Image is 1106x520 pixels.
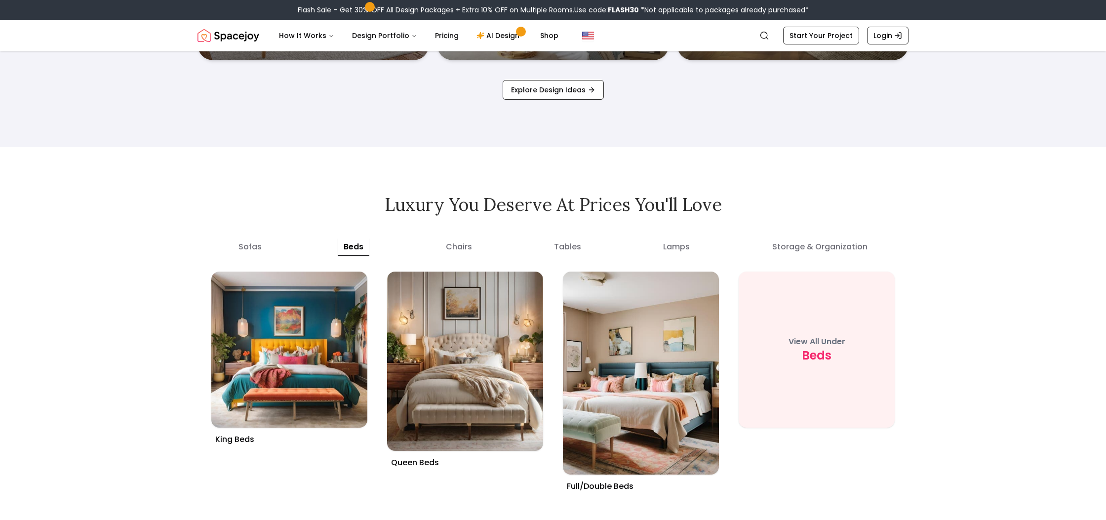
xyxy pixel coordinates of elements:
[867,27,908,44] a: Login
[427,26,467,45] a: Pricing
[271,26,342,45] button: How It Works
[271,26,566,45] nav: Main
[298,5,809,15] div: Flash Sale – Get 30% OFF All Design Packages + Extra 10% OFF on Multiple Rooms.
[197,195,908,214] h2: Luxury you deserve at prices you'll love
[557,266,725,498] a: Full/Double BedsFull/Double Beds
[789,336,845,348] p: View All Under
[608,5,639,15] b: FLASH30
[802,348,831,363] span: beds
[563,272,719,475] img: Full/Double Beds
[233,238,268,256] button: sofas
[197,26,259,45] img: Spacejoy Logo
[532,26,566,45] a: Shop
[211,272,367,428] img: King Beds
[503,80,604,100] a: Explore Design Ideas
[657,238,696,256] button: lamps
[574,5,639,15] span: Use code:
[344,26,425,45] button: Design Portfolio
[387,451,543,469] h3: Queen Beds
[205,266,373,451] a: King BedsKing Beds
[639,5,809,15] span: *Not applicable to packages already purchased*
[766,238,873,256] button: storage & organization
[211,428,367,445] h3: King Beds
[197,20,908,51] nav: Global
[338,238,369,256] button: beds
[783,27,859,44] a: Start Your Project
[582,30,594,41] img: United States
[440,238,478,256] button: chairs
[733,266,901,498] a: View All Underbeds
[197,26,259,45] a: Spacejoy
[563,475,719,492] h3: Full/Double Beds
[381,266,549,475] a: Queen BedsQueen Beds
[469,26,530,45] a: AI Design
[387,272,543,451] img: Queen Beds
[548,238,587,256] button: tables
